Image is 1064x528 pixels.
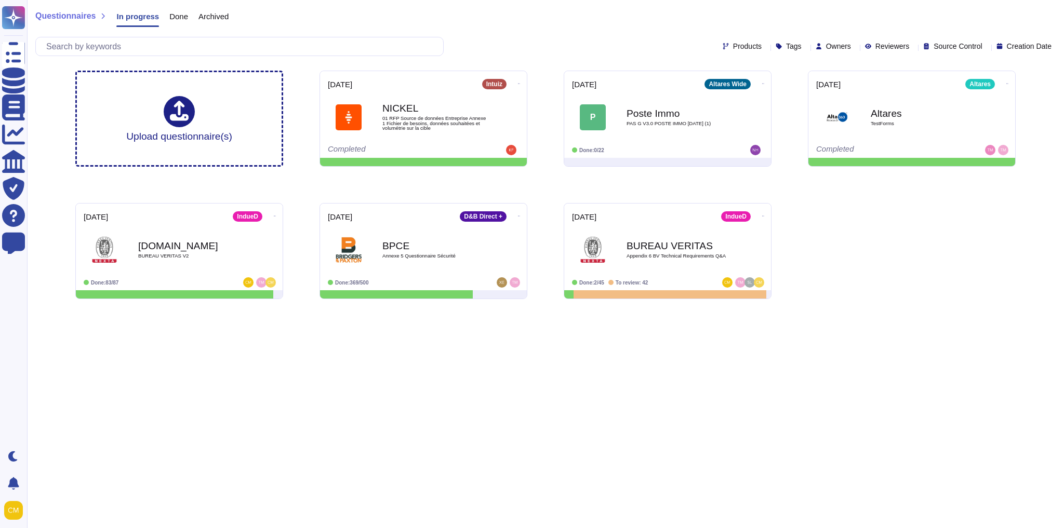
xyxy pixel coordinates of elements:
[328,80,352,88] span: [DATE]
[138,253,242,259] span: BUREAU VERITAS V2
[138,241,242,251] b: [DOMAIN_NAME]
[985,145,995,155] img: user
[1007,43,1052,50] span: Creation Date
[816,145,943,155] div: Completed
[4,501,23,520] img: user
[2,499,30,522] button: user
[998,145,1008,155] img: user
[627,241,730,251] b: BUREAU VERITAS
[826,43,851,50] span: Owners
[744,277,755,288] img: user
[627,121,730,126] span: PAS G V3.0 POSTE IMMO [DATE] (1)
[721,211,751,222] div: IndueD
[627,109,730,118] b: Poste Immo
[572,213,596,221] span: [DATE]
[116,12,159,20] span: In progress
[243,277,254,288] img: user
[580,237,606,263] img: Logo
[482,79,507,89] div: Intuiz
[871,109,975,118] b: Altares
[126,96,232,141] div: Upload questionnaire(s)
[460,211,507,222] div: D&B Direct +
[824,104,850,130] img: Logo
[336,237,362,263] img: Logo
[265,277,276,288] img: user
[497,277,507,288] img: user
[735,277,746,288] img: user
[328,145,455,155] div: Completed
[84,213,108,221] span: [DATE]
[510,277,520,288] img: user
[233,211,262,222] div: IndueD
[35,12,96,20] span: Questionnaires
[722,277,733,288] img: user
[750,145,761,155] img: user
[506,145,516,155] img: user
[382,116,486,131] span: 01 RFP Source de données Entreprise Annexe 1 Fichier de besoins, données souhaitées et volumétrie...
[91,237,117,263] img: Logo
[382,253,486,259] span: Annexe 5 Questionnaire Sécurité
[627,253,730,259] span: Appendix 6 BV Technical Requirements Q&A
[704,79,751,89] div: Altares Wide
[169,12,188,20] span: Done
[336,104,362,130] img: Logo
[579,147,604,153] span: Done: 0/22
[875,43,909,50] span: Reviewers
[382,103,486,113] b: NICKEL
[580,104,606,130] div: P
[572,80,596,88] span: [DATE]
[198,12,229,20] span: Archived
[256,277,267,288] img: user
[733,43,762,50] span: Products
[934,43,982,50] span: Source Control
[871,121,975,126] span: TestForms
[328,213,352,221] span: [DATE]
[382,241,486,251] b: BPCE
[579,280,604,286] span: Done: 2/45
[965,79,995,89] div: Altares
[91,280,118,286] span: Done: 83/87
[41,37,443,56] input: Search by keywords
[335,280,369,286] span: Done: 369/500
[816,80,841,88] span: [DATE]
[786,43,802,50] span: Tags
[754,277,764,288] img: user
[616,280,648,286] span: To review: 42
